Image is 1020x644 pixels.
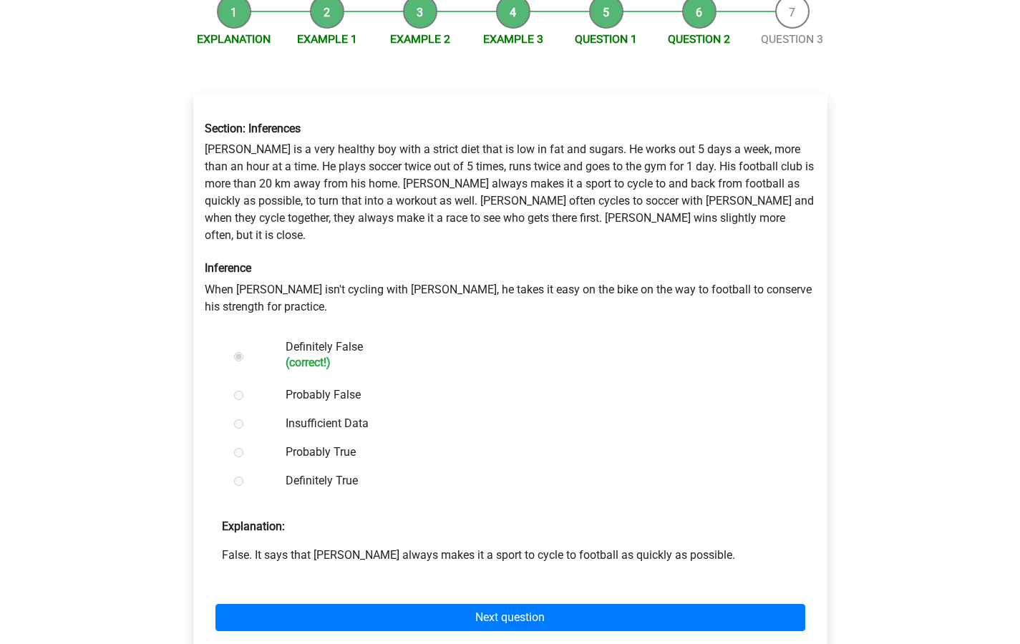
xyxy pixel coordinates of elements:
[197,32,271,46] a: Explanation
[286,338,781,369] label: Definitely False
[390,32,450,46] a: Example 2
[205,261,816,275] h6: Inference
[668,32,730,46] a: Question 2
[761,32,823,46] a: Question 3
[286,386,781,404] label: Probably False
[575,32,637,46] a: Question 1
[286,356,781,369] h6: (correct!)
[205,122,816,135] h6: Section: Inferences
[286,444,781,461] label: Probably True
[215,604,805,631] a: Next question
[222,519,285,533] strong: Explanation:
[286,472,781,489] label: Definitely True
[222,547,799,564] p: False. It says that [PERSON_NAME] always makes it a sport to cycle to football as quickly as poss...
[194,110,827,326] div: [PERSON_NAME] is a very healthy boy with a strict diet that is low in fat and sugars. He works ou...
[286,415,781,432] label: Insufficient Data
[483,32,543,46] a: Example 3
[297,32,357,46] a: Example 1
